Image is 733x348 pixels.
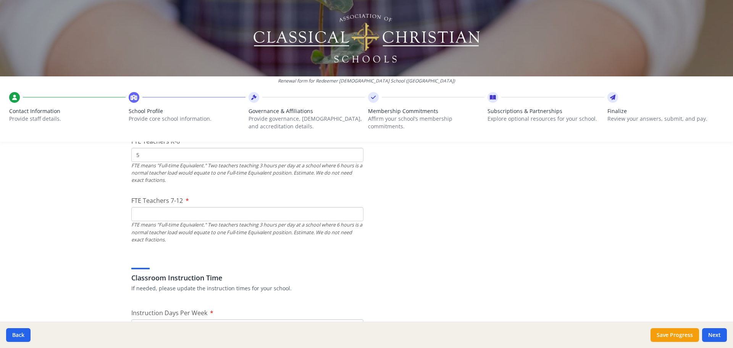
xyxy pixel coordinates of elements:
[488,115,604,123] p: Explore optional resources for your school.
[131,309,207,317] span: Instruction Days Per Week
[249,115,365,130] p: Provide governance, [DEMOGRAPHIC_DATA], and accreditation details.
[131,285,602,292] p: If needed, please update the instruction times for your school.
[249,107,365,115] span: Governance & Affiliations
[651,328,699,342] button: Save Progress
[131,272,602,283] h3: Classroom Instruction Time
[607,107,724,115] span: Finalize
[9,115,126,123] p: Provide staff details.
[131,196,183,205] span: FTE Teachers 7-12
[368,107,484,115] span: Membership Commitments
[702,328,727,342] button: Next
[129,107,245,115] span: School Profile
[368,115,484,130] p: Affirm your school’s membership commitments.
[131,221,363,243] div: FTE means "Full-time Equivalent." Two teachers teaching 3 hours per day at a school where 6 hours...
[129,115,245,123] p: Provide core school information.
[607,115,724,123] p: Review your answers, submit, and pay.
[131,162,363,184] div: FTE means "Full-time Equivalent." Two teachers teaching 3 hours per day at a school where 6 hours...
[9,107,126,115] span: Contact Information
[6,328,31,342] button: Back
[252,11,481,65] img: Logo
[488,107,604,115] span: Subscriptions & Partnerships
